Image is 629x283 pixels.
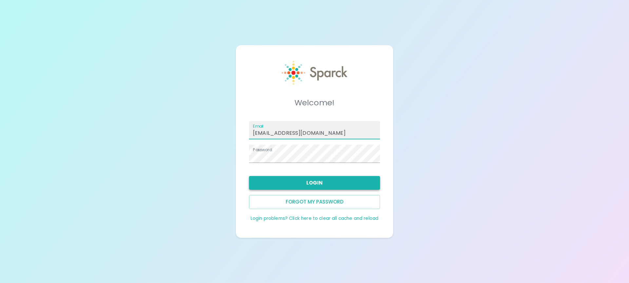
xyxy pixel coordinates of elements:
button: Login [249,176,380,190]
img: Sparck logo [282,61,347,85]
button: Forgot my password [249,195,380,209]
h5: Welcome! [249,97,380,108]
label: Password [253,147,272,152]
a: Login problems? Click here to clear all cache and reload [251,215,378,221]
label: Email [253,123,263,129]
